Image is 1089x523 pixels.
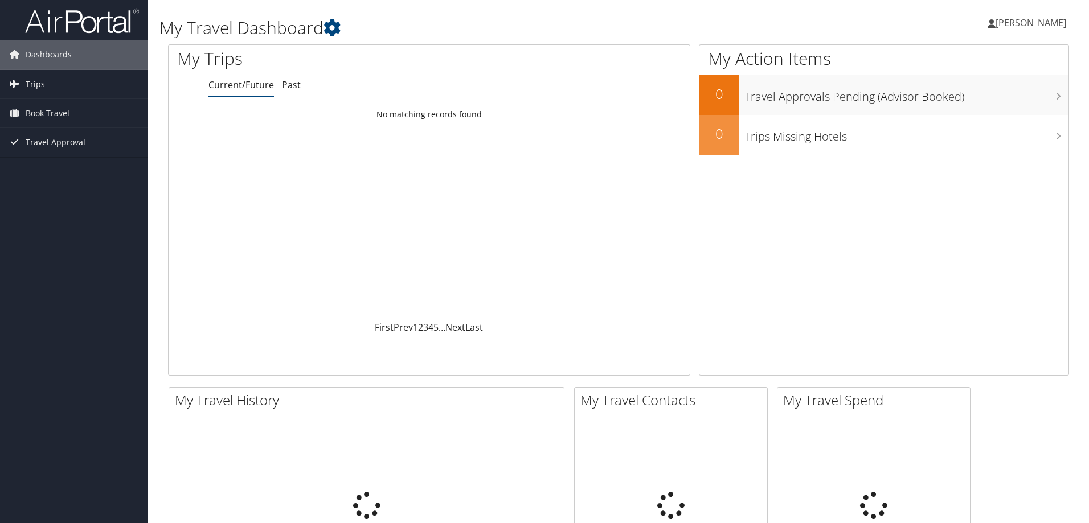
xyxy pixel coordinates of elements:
[177,47,464,71] h1: My Trips
[699,75,1068,115] a: 0Travel Approvals Pending (Advisor Booked)
[282,79,301,91] a: Past
[208,79,274,91] a: Current/Future
[394,321,413,333] a: Prev
[783,390,970,410] h2: My Travel Spend
[745,123,1068,145] h3: Trips Missing Hotels
[445,321,465,333] a: Next
[26,40,72,69] span: Dashboards
[699,47,1068,71] h1: My Action Items
[175,390,564,410] h2: My Travel History
[25,7,139,34] img: airportal-logo.png
[996,17,1066,29] span: [PERSON_NAME]
[580,390,767,410] h2: My Travel Contacts
[465,321,483,333] a: Last
[433,321,439,333] a: 5
[26,128,85,157] span: Travel Approval
[699,124,739,143] h2: 0
[418,321,423,333] a: 2
[745,83,1068,105] h3: Travel Approvals Pending (Advisor Booked)
[169,104,690,125] td: No matching records found
[413,321,418,333] a: 1
[439,321,445,333] span: …
[26,70,45,98] span: Trips
[26,99,69,127] span: Book Travel
[159,16,772,40] h1: My Travel Dashboard
[375,321,394,333] a: First
[699,84,739,104] h2: 0
[988,6,1078,40] a: [PERSON_NAME]
[428,321,433,333] a: 4
[699,115,1068,155] a: 0Trips Missing Hotels
[423,321,428,333] a: 3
